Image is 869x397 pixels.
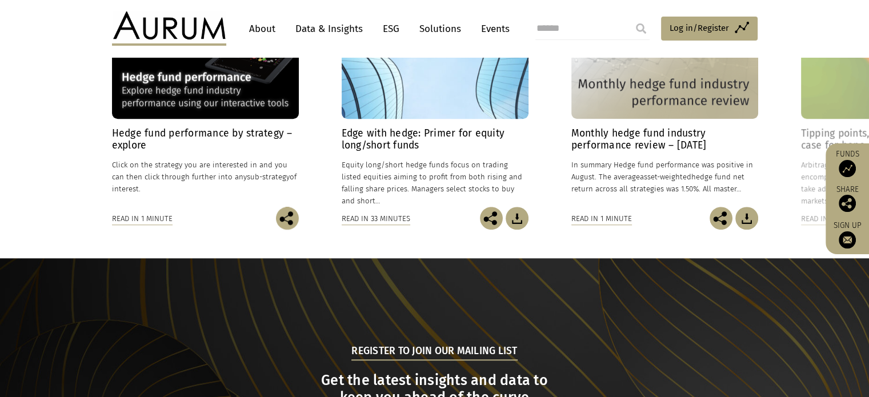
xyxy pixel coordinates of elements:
h4: Hedge fund performance by strategy – explore [112,127,299,151]
a: Hedge Fund Data Monthly hedge fund industry performance review – [DATE] In summary Hedge fund per... [571,2,758,207]
h4: Monthly hedge fund industry performance review – [DATE] [571,127,758,151]
a: ESG [377,18,405,39]
img: Download Article [735,207,758,230]
input: Submit [630,17,652,40]
img: Share this post [710,207,732,230]
a: Sign up [831,220,863,248]
a: Hedge Fund Data Hedge fund performance by strategy – explore Click on the strategy you are intere... [112,2,299,207]
p: In summary Hedge fund performance was positive in August. The average hedge fund net return acros... [571,159,758,195]
a: Solutions [414,18,467,39]
span: Log in/Register [670,21,729,35]
h4: Edge with hedge: Primer for equity long/short funds [342,127,528,151]
a: Funds [831,149,863,177]
img: Aurum [112,11,226,46]
a: Insights Edge with hedge: Primer for equity long/short funds Equity long/short hedge funds focus ... [342,2,528,207]
a: Log in/Register [661,17,758,41]
span: sub-strategy [247,173,290,181]
a: Events [475,18,510,39]
a: About [243,18,281,39]
div: Share [831,186,863,212]
div: Read in 1 minute [112,212,173,225]
span: asset-weighted [640,173,691,181]
img: Access Funds [839,160,856,177]
img: Share this post [839,195,856,212]
img: Download Article [506,207,528,230]
img: Sign up to our newsletter [839,231,856,248]
img: Share this post [480,207,503,230]
a: Data & Insights [290,18,369,39]
div: Read in 1 minute [571,212,632,225]
div: Read in 33 minutes [342,212,410,225]
h5: Register to join our mailing list [351,344,517,360]
img: Share this post [276,207,299,230]
p: Click on the strategy you are interested in and you can then click through further into any of in... [112,159,299,195]
p: Equity long/short hedge funds focus on trading listed equities aiming to profit from both rising ... [342,159,528,207]
div: Read in 3 minutes [801,212,866,225]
